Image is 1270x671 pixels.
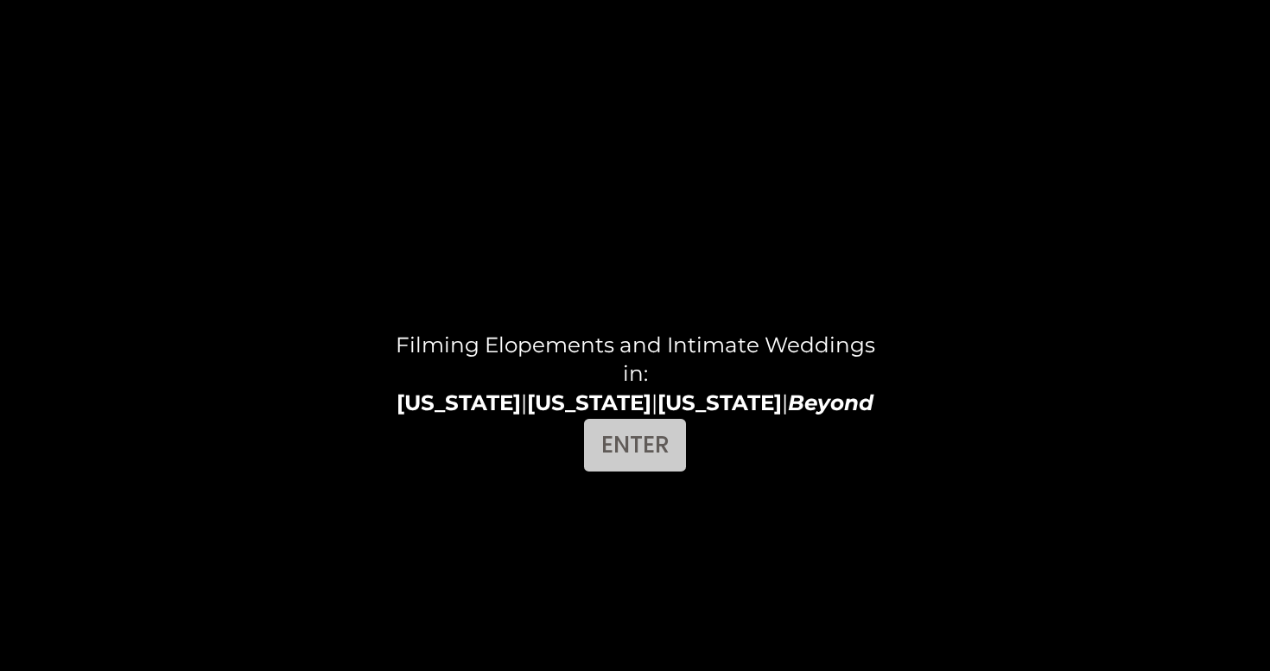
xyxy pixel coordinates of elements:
[527,389,651,415] strong: [US_STATE]
[657,389,782,415] strong: [US_STATE]
[397,389,521,415] strong: [US_STATE]
[584,419,686,472] a: ENTER
[393,331,876,418] h4: Filming Elopements and Intimate Weddings in: | | |
[788,389,873,415] em: Beyond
